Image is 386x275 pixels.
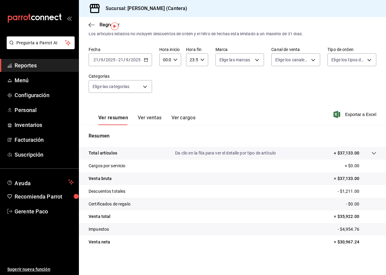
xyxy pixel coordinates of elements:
span: / [124,57,125,62]
button: Ver cargos [171,115,196,125]
span: / [103,57,105,62]
button: Regresar [89,22,120,28]
span: Pregunta a Parrot AI [16,40,65,46]
label: Tipo de orden [327,47,376,52]
span: Regresar [100,22,120,28]
span: / [99,57,100,62]
span: Elige los canales de venta [275,57,309,63]
span: - [116,57,117,62]
p: Venta neta [89,239,110,245]
a: Pregunta a Parrot AI [4,44,75,50]
p: + $37,133.00 [334,150,359,156]
button: Exportar a Excel [335,111,376,118]
p: + $0.00 [345,163,376,169]
p: Venta bruta [89,175,112,182]
span: Suscripción [15,151,74,159]
input: ---- [105,57,116,62]
img: Tooltip marker [111,22,118,30]
p: Resumen [89,132,376,140]
p: Total artículos [89,150,117,156]
button: Pregunta a Parrot AI [7,36,75,49]
span: Sugerir nueva función [7,266,74,273]
span: Configuración [15,91,74,99]
button: open_drawer_menu [67,16,72,21]
button: Ver ventas [138,115,162,125]
p: Impuestos [89,226,109,233]
div: Los artículos listados no incluyen descuentos de orden y el filtro de fechas está limitado a un m... [89,31,376,37]
span: Inventarios [15,121,74,129]
div: navigation tabs [98,115,195,125]
p: Cargos por servicio [89,163,126,169]
h3: Sucursal: [PERSON_NAME] (Cantera) [101,5,187,12]
span: Recomienda Parrot [15,192,74,201]
input: -- [126,57,129,62]
p: - $1,211.00 [338,188,376,195]
input: -- [93,57,99,62]
input: -- [100,57,103,62]
button: Ver resumen [98,115,128,125]
span: Ayuda [15,178,66,186]
p: = $35,922.00 [334,213,376,220]
input: -- [118,57,124,62]
span: Menú [15,76,74,84]
p: Certificados de regalo [89,201,130,207]
p: Da clic en la fila para ver el detalle por tipo de artículo [175,150,276,156]
p: = $37,133.00 [334,175,376,182]
span: Elige los tipos de orden [331,57,365,63]
span: Facturación [15,136,74,144]
span: Reportes [15,61,74,70]
label: Fecha [89,47,152,52]
span: / [129,57,130,62]
input: ---- [130,57,141,62]
label: Categorías [89,74,152,78]
label: Canal de venta [271,47,320,52]
p: Venta total [89,213,110,220]
p: - $0.00 [346,201,376,207]
p: = $30,967.24 [334,239,376,245]
span: Personal [15,106,74,114]
p: - $4,954.76 [338,226,376,233]
p: Descuentos totales [89,188,125,195]
span: Elige las categorías [93,83,130,90]
label: Hora inicio [159,47,181,52]
span: Gerente Paco [15,207,74,216]
label: Hora fin [186,47,208,52]
label: Marca [215,47,264,52]
span: Elige las marcas [219,57,250,63]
